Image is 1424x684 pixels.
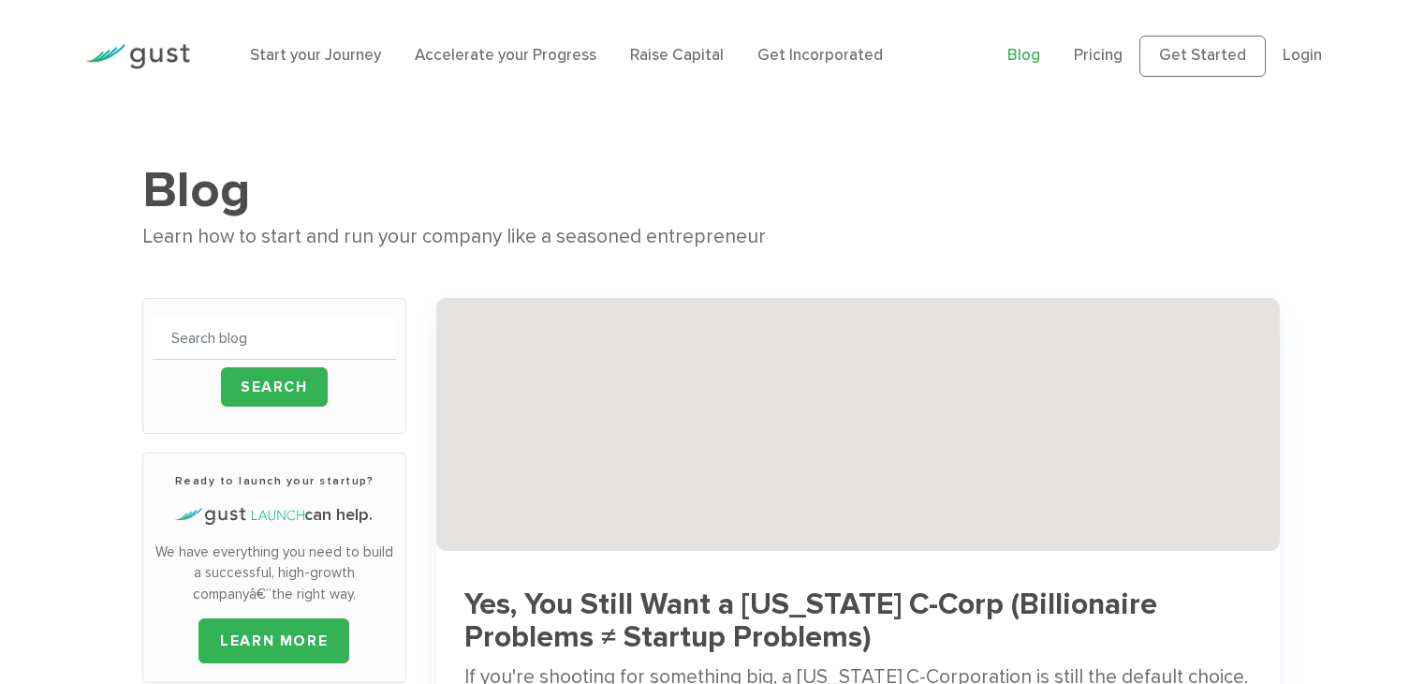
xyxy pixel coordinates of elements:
h3: Yes, You Still Want a [US_STATE] C-Corp (Billionaire Problems ≠ Startup Problems) [464,588,1252,654]
a: Get Started [1139,36,1266,77]
a: Get Incorporated [757,46,883,65]
a: Pricing [1074,46,1123,65]
h3: Ready to launch your startup? [153,472,396,489]
p: We have everything you need to build a successful, high-growth companyâ€”the right way. [153,542,396,605]
a: Start your Journey [250,46,381,65]
h1: Blog [142,159,1282,221]
a: Blog [1007,46,1040,65]
input: Search [221,367,328,407]
a: LEARN MORE [198,618,349,663]
a: Accelerate your Progress [415,46,596,65]
img: Gust Logo [85,44,190,69]
a: Login [1283,46,1322,65]
h4: can help. [153,503,396,528]
div: Learn how to start and run your company like a seasoned entrepreneur [142,221,1282,253]
a: Raise Capital [630,46,724,65]
input: Search blog [153,318,396,360]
